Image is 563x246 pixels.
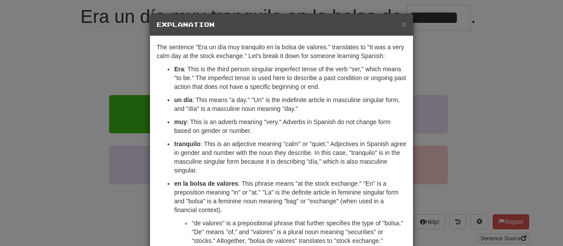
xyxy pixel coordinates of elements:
p: : This is the third person singular imperfect tense of the verb "ser," which means "to be." The i... [174,65,406,91]
p: : This phrase means "at the stock exchange." "En" is a preposition meaning "in" or "at." "La" is ... [174,179,406,214]
p: The sentence "Era un día muy tranquilo en la bolsa de valores." translates to "It was a very calm... [157,43,406,60]
strong: tranquilo [174,140,201,147]
p: : This is an adverb meaning "very." Adverbs in Spanish do not change form based on gender or number. [174,117,406,135]
button: Close [401,19,406,29]
strong: Era [174,66,184,73]
h5: Explanation [157,20,406,29]
strong: un día [174,96,192,103]
li: "de valores" is a prepositional phrase that further specifies the type of "bolsa." "De" means "of... [192,219,406,245]
span: × [401,19,406,29]
strong: en la bolsa de valores [174,180,238,187]
strong: muy [174,118,187,125]
p: : This is an adjective meaning "calm" or "quiet." Adjectives in Spanish agree in gender and numbe... [174,140,406,175]
p: : This means "a day." "Un" is the indefinite article in masculine singular form, and "día" is a m... [174,95,406,113]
